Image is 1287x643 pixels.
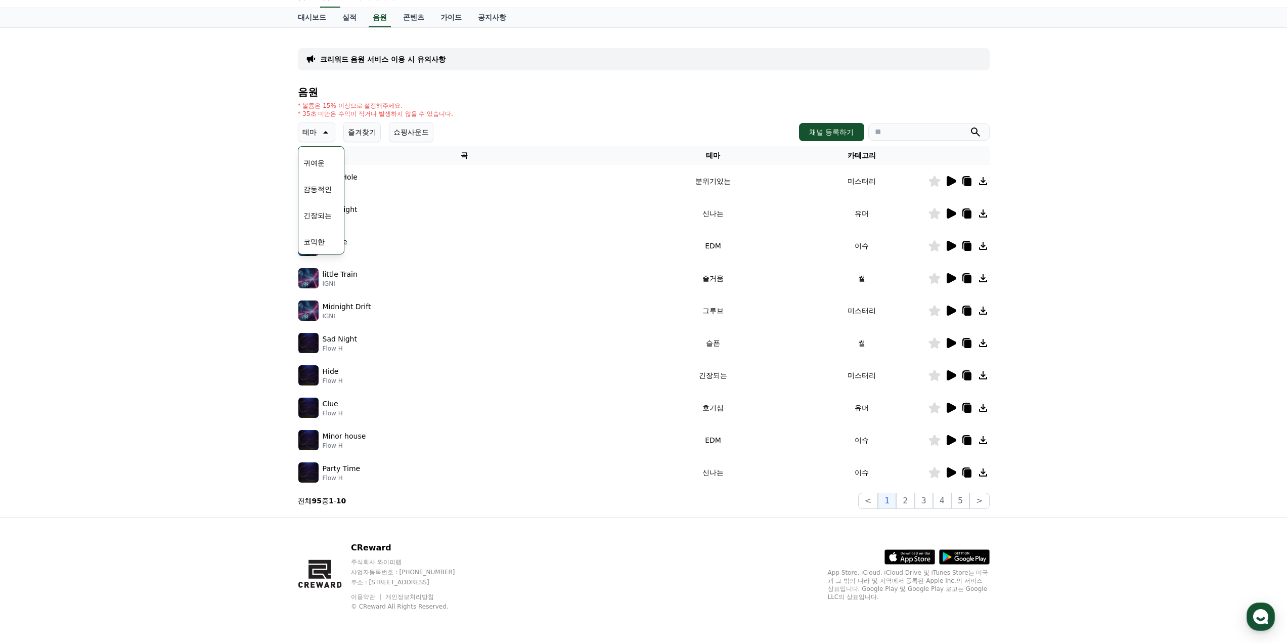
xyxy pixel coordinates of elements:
[432,8,470,27] a: 가이드
[298,87,990,98] h4: 음원
[298,122,335,142] button: 테마
[299,152,329,174] button: 귀여운
[795,424,928,456] td: 이슈
[323,431,366,442] p: Minor house
[631,146,795,165] th: 테마
[298,398,319,418] img: music
[323,345,357,353] p: Flow H
[795,294,928,327] td: 미스터리
[351,578,474,586] p: 주소 : [STREET_ADDRESS]
[334,8,365,27] a: 실적
[299,231,329,253] button: 코믹한
[312,497,322,505] strong: 95
[828,569,990,601] p: App Store, iCloud, iCloud Drive 및 iTunes Store는 미국과 그 밖의 나라 및 지역에서 등록된 Apple Inc.의 서비스 상표입니다. Goo...
[795,392,928,424] td: 유머
[343,122,381,142] button: 즐겨찾기
[470,8,514,27] a: 공지사항
[323,204,358,215] p: Moonlight
[320,54,446,64] a: 크리워드 음원 서비스 이용 시 유의사항
[951,493,969,509] button: 5
[915,493,933,509] button: 3
[32,336,38,344] span: 홈
[351,568,474,576] p: 사업자등록번호 : [PHONE_NUMBER]
[351,542,474,554] p: CReward
[323,463,361,474] p: Party Time
[933,493,951,509] button: 4
[298,365,319,385] img: music
[323,334,357,345] p: Sad Night
[130,321,194,346] a: 설정
[323,442,366,450] p: Flow H
[795,262,928,294] td: 썰
[298,462,319,483] img: music
[298,496,346,506] p: 전체 중 -
[631,327,795,359] td: 슬픈
[323,302,371,312] p: Midnight Drift
[799,123,864,141] button: 채널 등록하기
[290,8,334,27] a: 대시보드
[631,456,795,489] td: 신나는
[631,197,795,230] td: 신나는
[298,146,631,165] th: 곡
[67,321,130,346] a: 대화
[3,321,67,346] a: 홈
[795,165,928,197] td: 미스터리
[631,294,795,327] td: 그루브
[156,336,168,344] span: 설정
[323,366,339,377] p: Hide
[323,280,358,288] p: IGNI
[323,377,343,385] p: Flow H
[369,8,391,27] a: 음원
[969,493,989,509] button: >
[795,327,928,359] td: 썰
[631,392,795,424] td: 호기심
[389,122,433,142] button: 쇼핑사운드
[298,102,454,110] p: * 볼륨은 15% 이상으로 설정해주세요.
[336,497,346,505] strong: 10
[795,230,928,262] td: 이슈
[323,409,343,417] p: Flow H
[631,165,795,197] td: 분위기있는
[385,593,434,601] a: 개인정보처리방침
[298,268,319,288] img: music
[631,262,795,294] td: 즐거움
[93,336,105,345] span: 대화
[302,125,317,139] p: 테마
[299,204,336,227] button: 긴장되는
[858,493,878,509] button: <
[323,399,338,409] p: Clue
[298,110,454,118] p: * 35초 미만은 수익이 적거나 발생하지 않을 수 있습니다.
[298,430,319,450] img: music
[631,359,795,392] td: 긴장되는
[878,493,896,509] button: 1
[631,230,795,262] td: EDM
[299,178,336,200] button: 감동적인
[323,474,361,482] p: Flow H
[395,8,432,27] a: 콘텐츠
[795,197,928,230] td: 유머
[329,497,334,505] strong: 1
[795,456,928,489] td: 이슈
[323,312,371,320] p: IGNI
[795,146,928,165] th: 카테고리
[795,359,928,392] td: 미스터리
[351,558,474,566] p: 주식회사 와이피랩
[298,333,319,353] img: music
[323,269,358,280] p: little Train
[298,301,319,321] img: music
[351,603,474,611] p: © CReward All Rights Reserved.
[351,593,383,601] a: 이용약관
[631,424,795,456] td: EDM
[896,493,914,509] button: 2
